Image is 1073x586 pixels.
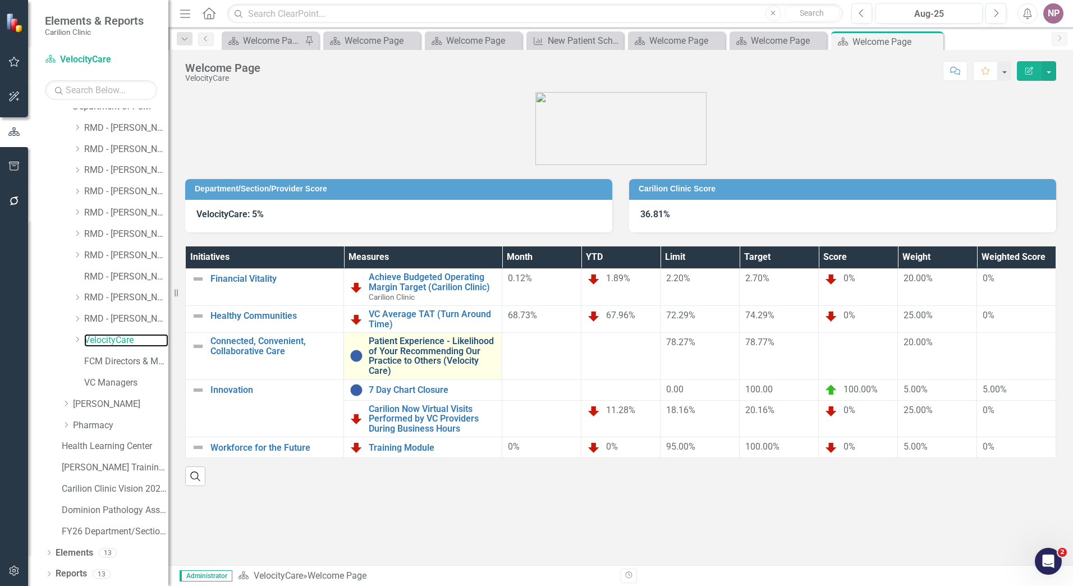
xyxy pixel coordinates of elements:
img: Not Defined [191,383,205,397]
img: On Target [824,383,838,397]
a: Carilion Clinic Vision 2025 (Full Version) [62,483,168,496]
a: VelocityCare [84,334,168,347]
td: Double-Click to Edit Right Click for Context Menu [186,269,344,306]
a: 7 Day Chart Closure [369,385,496,395]
span: 0% [843,405,855,415]
a: Achieve Budgeted Operating Margin Target (Carilion Clinic) [369,272,496,292]
span: 2.20% [666,273,690,283]
div: New Patient Scheduling Lag [548,34,621,48]
span: 2.70% [745,273,769,283]
img: Not Defined [191,309,205,323]
div: Welcome Page [185,62,260,74]
img: Below Plan [824,309,838,323]
span: Administrator [180,570,232,582]
h3: Carilion Clinic Score [639,185,1051,193]
span: 100.00 [745,384,773,395]
div: Welcome Page [308,570,366,581]
span: 0% [508,441,520,452]
div: 13 [93,569,111,579]
span: 5.00% [983,384,1007,395]
span: 0% [983,441,994,452]
div: VelocityCare [185,74,260,83]
a: VelocityCare [254,570,303,581]
div: Welcome Page [852,35,941,49]
span: Carilion Clinic [369,292,415,301]
span: 1.89% [606,273,630,283]
img: Below Plan [824,441,838,454]
img: Below Plan [350,412,363,425]
a: Carilion Now Virtual Visits Performed by VC Providers During Business Hours [369,404,496,434]
img: Not Defined [191,272,205,286]
img: No Information [350,383,363,397]
a: RMD - [PERSON_NAME] [84,271,168,283]
strong: VelocityCare: 5% [196,209,264,219]
span: 5.00% [904,441,928,452]
a: Welcome Page [732,34,824,48]
img: Not Defined [191,340,205,353]
img: ClearPoint Strategy [5,12,25,33]
img: carilion%20clinic%20logo%202.0.png [535,92,707,165]
img: Below Plan [587,309,600,323]
a: Reports [56,567,87,580]
span: 0.12% [508,273,532,283]
div: Welcome Page [751,34,824,48]
span: 0% [843,310,855,321]
span: 72.29% [666,310,695,321]
a: Health Learning Center [62,440,168,453]
td: Double-Click to Edit Right Click for Context Menu [186,437,344,458]
button: NP [1043,3,1063,24]
a: Elements [56,547,93,560]
div: » [238,570,612,583]
div: Welcome Page [243,34,302,48]
td: Double-Click to Edit Right Click for Context Menu [344,269,502,306]
span: 0% [983,405,994,415]
span: 0% [606,442,618,452]
a: Welcome Page [224,34,302,48]
a: RMD - [PERSON_NAME] [84,122,168,135]
a: RMD - [PERSON_NAME] [84,249,168,262]
img: Below Plan [824,404,838,418]
a: Welcome Page [631,34,722,48]
span: 68.73% [508,310,537,321]
a: Workforce for the Future [210,443,338,453]
a: Welcome Page [428,34,519,48]
span: 20.00% [904,337,933,347]
button: Search [784,6,840,21]
a: VC Managers [84,377,168,390]
td: Double-Click to Edit Right Click for Context Menu [344,437,502,458]
span: 0.00 [666,384,684,395]
img: Below Plan [350,313,363,326]
span: 5.00% [904,384,928,395]
td: Double-Click to Edit Right Click for Context Menu [344,333,502,379]
span: 11.28% [606,405,635,415]
span: 0% [983,310,994,321]
input: Search ClearPoint... [227,4,843,24]
div: Welcome Page [446,34,519,48]
img: Below Plan [824,272,838,286]
a: RMD - [PERSON_NAME] [84,164,168,177]
span: Elements & Reports [45,14,144,28]
a: [PERSON_NAME] Training Scorecard 8/23 [62,461,168,474]
a: Dominion Pathology Associates [62,504,168,517]
a: VelocityCare [45,53,157,66]
td: Double-Click to Edit Right Click for Context Menu [344,379,502,400]
span: 0% [983,273,994,283]
span: 78.27% [666,337,695,347]
span: 74.29% [745,310,774,321]
a: Financial Vitality [210,274,338,284]
a: RMD - [PERSON_NAME] [84,228,168,241]
a: Patient Experience - Likelihood of Your Recommending Our Practice to Others (Velocity Care) [369,336,496,376]
div: Welcome Page [345,34,418,48]
strong: 36.81% [640,209,670,219]
span: 67.96% [606,310,635,321]
div: Aug-25 [879,7,979,21]
a: New Patient Scheduling Lag [529,34,621,48]
a: RMD - [PERSON_NAME] [84,185,168,198]
img: Below Plan [587,441,600,454]
span: 25.00% [904,405,933,415]
h3: Department/Section/Provider Score [195,185,607,193]
a: Pharmacy [73,419,168,432]
a: RMD - [PERSON_NAME] [84,207,168,219]
a: Welcome Page [326,34,418,48]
